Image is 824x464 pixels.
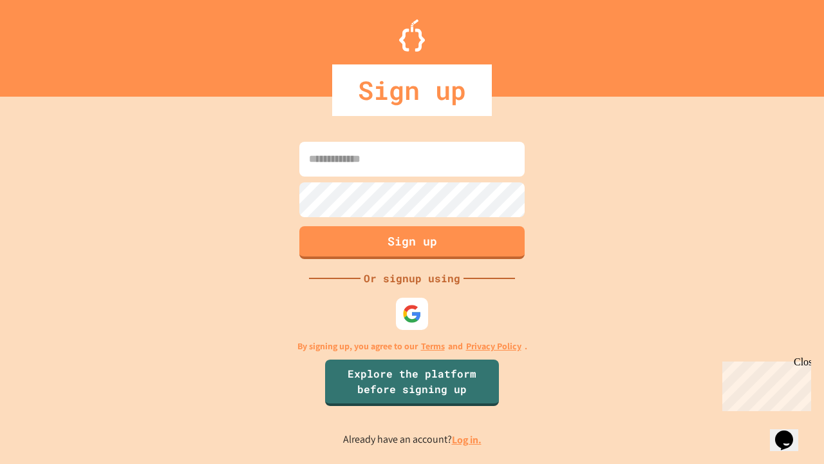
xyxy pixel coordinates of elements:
[5,5,89,82] div: Chat with us now!Close
[421,340,445,353] a: Terms
[717,356,811,411] iframe: chat widget
[399,19,425,52] img: Logo.svg
[402,304,422,324] img: google-icon.svg
[770,412,811,451] iframe: chat widget
[332,64,492,116] div: Sign up
[299,226,525,259] button: Sign up
[343,432,482,448] p: Already have an account?
[466,340,521,353] a: Privacy Policy
[452,433,482,447] a: Log in.
[325,360,499,406] a: Explore the platform before signing up
[360,271,464,286] div: Or signup using
[297,340,527,353] p: By signing up, you agree to our and .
